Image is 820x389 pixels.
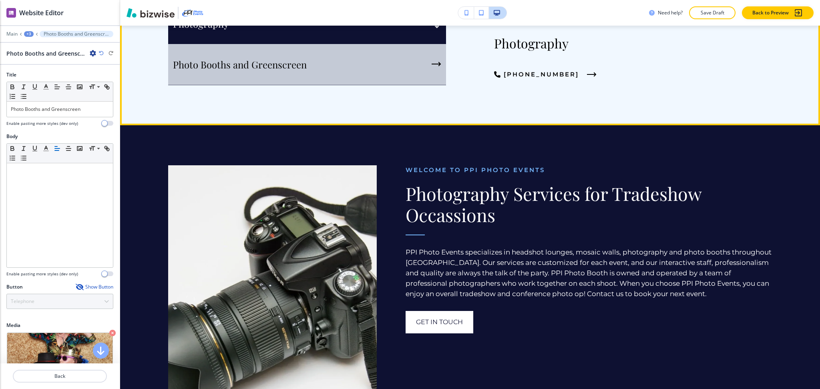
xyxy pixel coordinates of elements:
[6,283,23,291] h2: Button
[76,284,113,290] button: Show Button
[182,8,203,17] img: Your Logo
[44,31,109,37] p: Photo Booths and Greenscreen
[494,64,597,85] a: [PHONE_NUMBER]
[6,8,16,18] img: editor icon
[13,370,107,383] button: Back
[40,31,113,37] button: Photo Booths and Greenscreen
[14,373,106,380] p: Back
[11,106,109,113] p: Photo Booths and Greenscreen
[6,271,78,277] h4: Enable pasting more styles (dev only)
[406,311,473,333] button: Get In Touch
[689,6,736,19] button: Save Draft
[168,44,446,85] button: Photo Booths and Greenscreen
[6,31,18,37] button: Main
[406,247,772,299] p: PPI Photo Events specializes in headshot lounges, mosaic walls, photography and photo booths thro...
[173,18,229,30] p: Photography
[6,133,18,140] h2: Body
[19,8,64,18] h2: Website Editor
[6,120,78,126] h4: Enable pasting more styles (dev only)
[6,322,113,329] h2: Media
[406,183,772,225] p: Photography Services for Tradeshow Occassions
[6,49,86,58] h2: Photo Booths and Greenscreen
[406,166,545,174] span: WELCOME TO PPI PHOTO Events
[6,332,113,384] div: My PhotosFind Photos
[699,9,725,16] p: Save Draft
[658,9,683,16] h3: Need help?
[127,8,175,18] img: Bizwise Logo
[742,6,814,19] button: Back to Preview
[173,58,307,70] p: Photo Booths and Greenscreen
[416,317,463,327] span: Get In Touch
[24,31,34,37] button: +3
[494,36,772,51] p: Photography
[504,70,579,79] span: [PHONE_NUMBER]
[6,71,16,78] h2: Title
[752,9,789,16] p: Back to Preview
